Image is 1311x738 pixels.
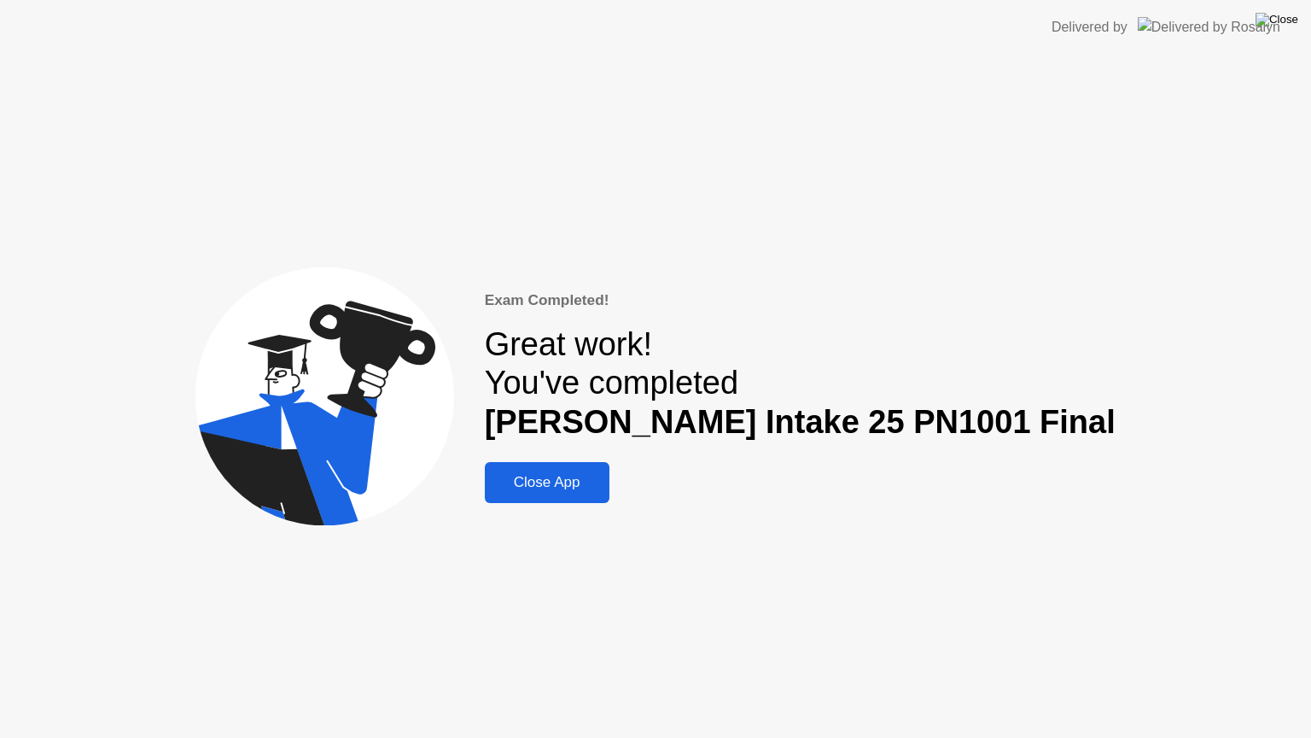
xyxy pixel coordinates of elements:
button: Close App [485,462,609,503]
img: Close [1256,13,1298,26]
div: Delivered by [1052,17,1127,38]
div: Close App [490,474,604,491]
b: [PERSON_NAME] Intake 25 PN1001 Final [485,404,1116,440]
img: Delivered by Rosalyn [1138,17,1280,37]
div: Exam Completed! [485,290,1116,312]
div: Great work! You've completed [485,325,1116,442]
